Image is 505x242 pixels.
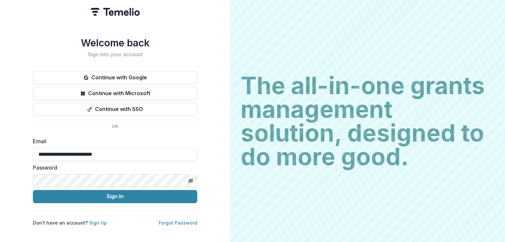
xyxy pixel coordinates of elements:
button: Toggle password visibility [185,175,196,186]
a: Sign Up [89,220,107,226]
p: Don't have an account? [33,219,107,226]
button: Continue with Google [33,71,197,84]
h1: Welcome back [33,37,197,49]
button: Continue with Microsoft [33,87,197,100]
button: Sign In [33,190,197,203]
label: Email [33,137,193,145]
img: Temelio [90,8,140,16]
button: Continue with SSO [33,103,197,116]
h2: Sign into your account [33,51,197,58]
a: Forgot Password [159,220,197,226]
label: Password [33,164,193,172]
